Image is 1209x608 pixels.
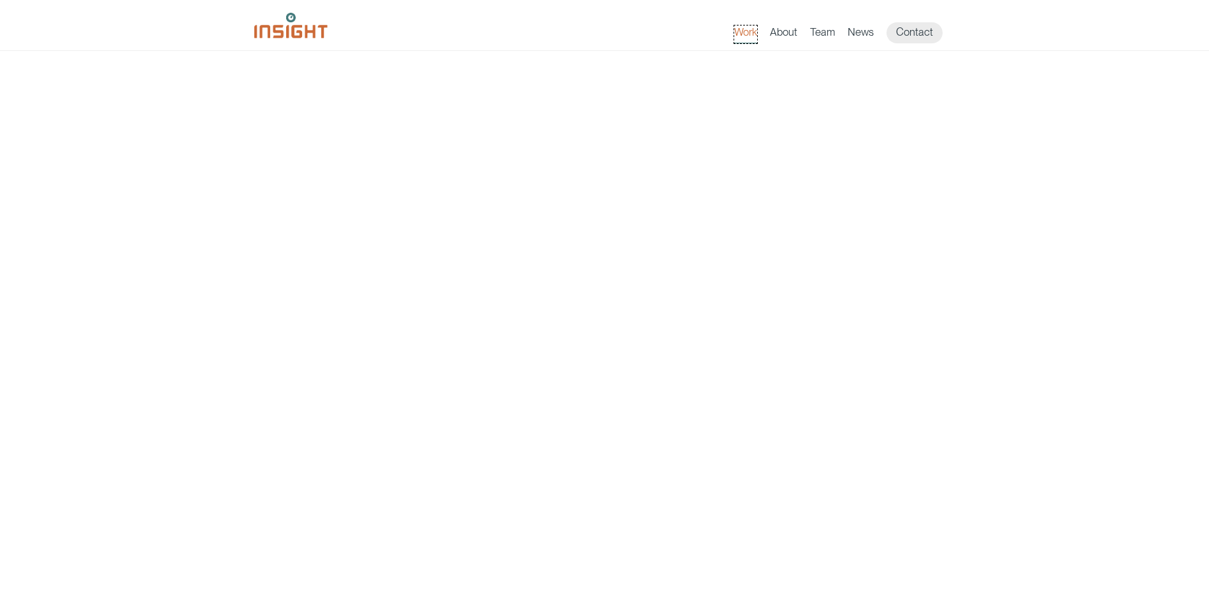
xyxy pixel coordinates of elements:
[848,25,874,43] a: News
[734,25,757,43] a: Work
[887,22,943,43] a: Contact
[734,22,955,43] nav: primary navigation menu
[254,13,328,38] img: Insight Marketing Design
[770,25,797,43] a: About
[810,25,835,43] a: Team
